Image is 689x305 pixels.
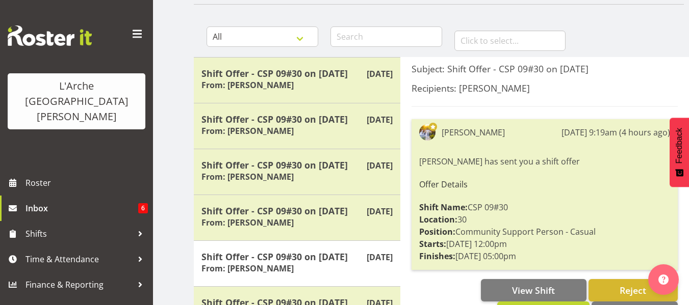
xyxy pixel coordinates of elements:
img: aizza-garduque4b89473dfc6c768e6a566f2329987521.png [419,124,436,141]
button: View Shift [481,279,586,301]
span: Feedback [675,128,684,163]
input: Search [330,26,442,47]
span: View Shift [512,284,555,296]
strong: Location: [419,214,457,225]
h5: Shift Offer - CSP 09#30 on [DATE] [201,251,393,262]
span: Shifts [25,226,133,241]
span: 6 [138,203,148,213]
h5: Recipients: [PERSON_NAME] [412,82,678,94]
span: Inbox [25,201,138,216]
span: Roster [25,175,148,190]
h6: From: [PERSON_NAME] [201,80,294,90]
strong: Shift Name: [419,202,468,213]
h6: From: [PERSON_NAME] [201,217,294,228]
h6: From: [PERSON_NAME] [201,126,294,136]
p: [DATE] [367,251,393,263]
h5: Shift Offer - CSP 09#30 on [DATE] [201,68,393,79]
strong: Finishes: [419,251,455,262]
button: Reject [589,279,678,301]
p: [DATE] [367,114,393,126]
h6: Offer Details [419,180,670,189]
p: [DATE] [367,68,393,80]
strong: Starts: [419,238,446,249]
h5: Subject: Shift Offer - CSP 09#30 on [DATE] [412,63,678,74]
h6: From: [PERSON_NAME] [201,263,294,273]
h6: From: [PERSON_NAME] [201,172,294,182]
div: [PERSON_NAME] [442,126,505,138]
span: Time & Attendance [25,252,133,267]
span: Reject [620,284,646,296]
div: [DATE] 9:19am (4 hours ago) [562,126,670,138]
strong: Position: [419,226,455,237]
p: [DATE] [367,159,393,172]
div: [PERSON_NAME] has sent you a shift offer CSP 09#30 30 Community Support Person - Casual [DATE] 12... [419,153,670,265]
p: [DATE] [367,205,393,217]
button: Feedback - Show survey [670,118,689,187]
span: Finance & Reporting [25,277,133,292]
img: help-xxl-2.png [658,274,669,285]
div: L'Arche [GEOGRAPHIC_DATA][PERSON_NAME] [18,78,135,124]
h5: Shift Offer - CSP 09#30 on [DATE] [201,159,393,171]
h5: Shift Offer - CSP 09#30 on [DATE] [201,114,393,125]
h5: Shift Offer - CSP 09#30 on [DATE] [201,205,393,216]
input: Click to select... [454,31,566,51]
img: Rosterit website logo [8,25,92,46]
